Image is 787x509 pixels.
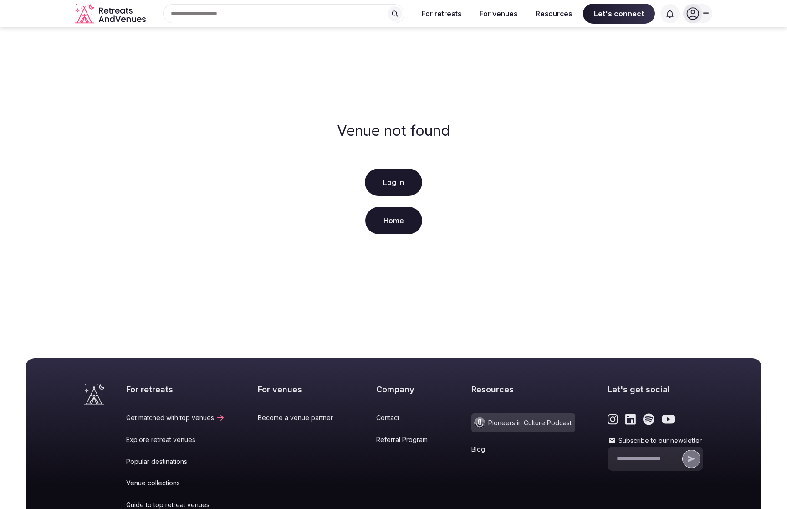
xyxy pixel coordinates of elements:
svg: Retreats and Venues company logo [75,4,148,24]
a: Visit the homepage [84,384,104,405]
h2: For venues [258,384,344,395]
a: Venue collections [126,478,225,488]
a: Visit the homepage [75,4,148,24]
h2: Resources [471,384,575,395]
a: Link to the retreats and venues LinkedIn page [625,413,636,425]
a: Get matched with top venues [126,413,225,422]
a: Link to the retreats and venues Youtube page [662,413,675,425]
a: Link to the retreats and venues Instagram page [608,413,618,425]
button: For venues [472,4,525,24]
span: Let's connect [583,4,655,24]
a: Popular destinations [126,457,225,466]
a: Contact [376,413,439,422]
h2: For retreats [126,384,225,395]
a: Blog [471,445,575,454]
a: Referral Program [376,435,439,444]
a: Home [365,207,422,234]
label: Subscribe to our newsletter [608,436,703,445]
button: For retreats [414,4,469,24]
h2: Let's get social [608,384,703,395]
a: Explore retreat venues [126,435,225,444]
a: Pioneers in Culture Podcast [471,413,575,432]
h2: Venue not found [337,122,450,139]
h2: Company [376,384,439,395]
a: Link to the retreats and venues Spotify page [643,413,654,425]
a: Log in [365,169,422,196]
button: Resources [528,4,579,24]
a: Become a venue partner [258,413,344,422]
